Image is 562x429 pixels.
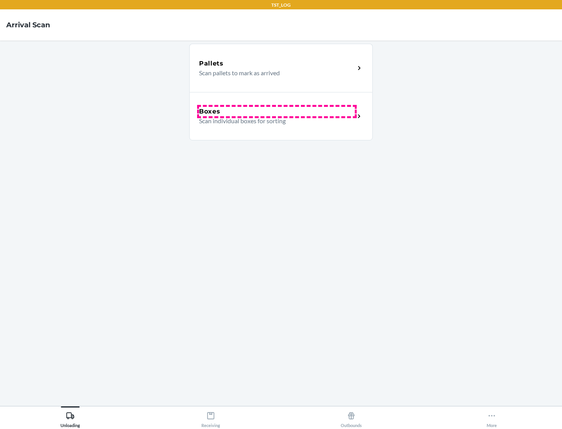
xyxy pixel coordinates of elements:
[140,406,281,428] button: Receiving
[189,92,373,140] a: BoxesScan individual boxes for sorting
[487,408,497,428] div: More
[6,20,50,30] h4: Arrival Scan
[199,116,349,126] p: Scan individual boxes for sorting
[199,107,221,116] h5: Boxes
[201,408,220,428] div: Receiving
[281,406,421,428] button: Outbounds
[60,408,80,428] div: Unloading
[189,44,373,92] a: PalletsScan pallets to mark as arrived
[341,408,362,428] div: Outbounds
[199,59,224,68] h5: Pallets
[271,2,291,9] p: TST_LOG
[421,406,562,428] button: More
[199,68,349,78] p: Scan pallets to mark as arrived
